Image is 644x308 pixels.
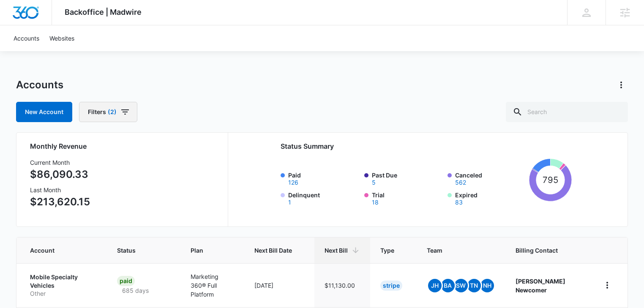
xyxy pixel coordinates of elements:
[30,167,90,182] p: $86,090.33
[16,79,63,91] h1: Accounts
[455,199,463,205] button: Expired
[325,246,348,255] span: Next Bill
[281,141,572,151] h2: Status Summary
[30,273,97,289] p: Mobile Specialty Vehicles
[288,171,359,185] label: Paid
[372,171,442,185] label: Past Due
[372,191,442,205] label: Trial
[506,102,628,122] input: Search
[288,199,291,205] button: Delinquent
[30,158,90,167] h3: Current Month
[117,246,158,255] span: Status
[30,289,97,298] p: Other
[254,246,292,255] span: Next Bill Date
[428,279,442,292] span: JH
[44,25,79,51] a: Websites
[244,263,314,307] td: [DATE]
[516,246,580,255] span: Billing Contact
[467,279,481,292] span: TN
[79,102,137,122] button: Filters(2)
[117,286,154,295] p: 685 days
[191,272,234,299] p: Marketing 360® Full Platform
[30,273,97,298] a: Mobile Specialty VehiclesOther
[8,25,44,51] a: Accounts
[380,246,394,255] span: Type
[65,8,142,16] span: Backoffice | Madwire
[16,102,72,122] a: New Account
[108,109,117,115] span: (2)
[380,281,402,291] div: Stripe
[288,191,359,205] label: Delinquent
[454,279,468,292] span: SW
[427,246,483,255] span: Team
[372,199,379,205] button: Trial
[614,78,628,92] button: Actions
[455,191,526,205] label: Expired
[441,279,455,292] span: BA
[455,171,526,185] label: Canceled
[30,185,90,194] h3: Last Month
[288,180,298,185] button: Paid
[543,174,558,185] tspan: 795
[30,246,85,255] span: Account
[191,246,234,255] span: Plan
[30,141,218,151] h2: Monthly Revenue
[117,276,135,286] div: Paid
[314,263,370,307] td: $11,130.00
[455,180,466,185] button: Canceled
[372,180,376,185] button: Past Due
[480,279,494,292] span: NH
[600,278,614,292] button: home
[516,278,565,294] strong: [PERSON_NAME] Newcomer
[30,194,90,210] p: $213,620.15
